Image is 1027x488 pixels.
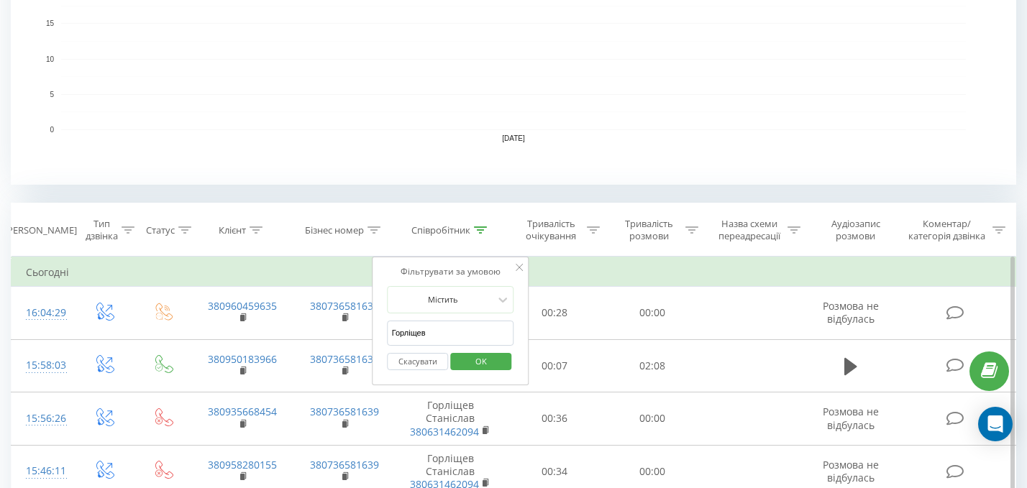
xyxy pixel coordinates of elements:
text: 15 [46,20,55,28]
td: 00:07 [506,339,603,392]
span: OK [461,350,501,372]
div: 15:58:03 [26,351,60,379]
div: Тип дзвінка [86,218,118,242]
div: Співробітник [411,224,470,236]
a: 380736581639 [310,458,379,471]
span: Розмова не відбулась [823,458,879,484]
input: Введіть значення [388,321,514,346]
a: 380736581639 [310,405,379,418]
button: Скасувати [388,353,449,371]
td: Сьогодні [12,258,1016,287]
div: Аудіозапис розмови [817,218,895,242]
button: OK [450,353,511,371]
td: Горліщев Станіслав [396,392,506,446]
div: Назва схеми переадресації [715,218,784,242]
div: Фільтрувати за умовою [388,264,514,279]
text: 0 [50,126,54,134]
a: 380631462094 [410,425,479,438]
text: 5 [50,91,54,98]
text: [DATE] [502,134,525,142]
a: 380960459635 [208,299,277,313]
a: 380736581639 [310,299,379,313]
a: 380935668454 [208,405,277,418]
span: Розмова не відбулась [823,299,879,326]
div: Тривалість очікування [519,218,583,242]
div: Open Intercom Messenger [978,407,1013,441]
span: Розмова не відбулась [823,405,879,431]
text: 10 [46,55,55,63]
div: Статус [146,224,175,236]
td: 00:00 [603,392,701,446]
div: Тривалість розмови [616,218,681,242]
td: 00:00 [603,287,701,340]
div: Коментар/категорія дзвінка [905,218,989,242]
td: 00:36 [506,392,603,446]
div: Бізнес номер [305,224,364,236]
div: 16:04:29 [26,299,60,327]
div: 15:46:11 [26,457,60,485]
td: 02:08 [603,339,701,392]
td: 00:28 [506,287,603,340]
div: [PERSON_NAME] [4,224,77,236]
a: 380950183966 [208,352,277,366]
a: 380736581639 [310,352,379,366]
a: 380958280155 [208,458,277,471]
div: 15:56:26 [26,405,60,433]
div: Клієнт [219,224,246,236]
